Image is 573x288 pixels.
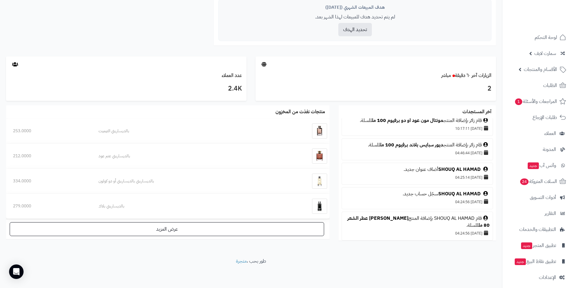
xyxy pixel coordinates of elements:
[530,193,556,202] span: أدوات التسويق
[506,30,569,45] a: لوحة التحكم
[345,197,490,206] div: [DATE] 04:24:56
[462,109,491,115] h3: آخر المستجدات
[506,190,569,205] a: أدوات التسويق
[527,161,556,170] span: وآتس آب
[380,141,443,149] a: ديور سبايس بلاند برفيوم 100 مل
[438,190,481,197] a: SHOUQ AL HAMAD
[543,145,556,154] span: المدونة
[312,199,327,214] img: بالديساريني بلاك
[345,166,490,173] div: أضاف عنوان جديد.
[506,254,569,269] a: تطبيق نقاط البيعجديد
[345,190,490,197] div: سجّل حساب جديد.
[506,174,569,189] a: السلات المتروكة24
[223,4,487,11] div: هدف المبيعات الشهري ([DATE])
[506,222,569,237] a: التطبيقات والخدمات
[438,166,481,173] a: SHOUQ AL HAMAD
[441,72,451,79] small: مباشر
[520,178,529,185] span: 24
[519,225,556,234] span: التطبيقات والخدمات
[223,14,487,21] p: لم يتم تحديد هدف للمبيعات لهذا الشهر بعد.
[345,124,490,133] div: [DATE] 10:17:11
[13,203,85,209] div: 279.0000
[534,49,556,58] span: سمارت لايف
[535,33,557,42] span: لوحة التحكم
[506,158,569,173] a: وآتس آبجديد
[10,222,324,236] a: عرض المزيد
[345,149,490,157] div: [DATE] 04:46:44
[506,142,569,157] a: المدونة
[521,242,532,249] span: جديد
[345,142,490,149] div: قام زائر بإضافة المنتج للسلة.
[514,257,556,266] span: تطبيق نقاط البيع
[543,81,557,90] span: الطلبات
[345,117,490,124] div: قام زائر بإضافة المنتج للسلة.
[506,238,569,253] a: تطبيق المتجرجديد
[506,270,569,285] a: الإعدادات
[533,113,557,122] span: طلبات الإرجاع
[441,72,491,79] a: الزيارات آخر ٦٠ دقيقةمباشر
[98,153,270,159] div: بالديساريني عنبر عود
[506,94,569,109] a: المراجعات والأسئلة1
[515,258,526,265] span: جديد
[13,153,85,159] div: 212.0000
[98,128,270,134] div: بالديساريني التيميت
[506,206,569,221] a: التقارير
[11,84,242,94] h3: 2.4K
[506,110,569,125] a: طلبات الإرجاع
[539,273,556,282] span: الإعدادات
[528,162,539,169] span: جديد
[545,209,556,218] span: التقارير
[338,23,372,36] button: تحديد الهدف
[515,98,522,105] span: 1
[524,65,557,74] span: الأقسام والمنتجات
[312,123,327,139] img: بالديساريني التيميت
[520,241,556,250] span: تطبيق المتجر
[544,129,556,138] span: العملاء
[514,97,557,106] span: المراجعات والأسئلة
[236,258,247,265] a: متجرة
[260,84,491,94] h3: 2
[520,177,557,186] span: السلات المتروكة
[222,72,242,79] a: عدد العملاء
[347,215,490,229] a: [PERSON_NAME] عطر الشعر 80 مل
[506,126,569,141] a: العملاء
[13,178,85,184] div: 334.0000
[372,117,443,124] a: مونتال مون عود او دو برفيوم 100 مل
[98,178,270,184] div: بالديساريني بالديساريني أو دو كولون
[345,173,490,181] div: [DATE] 04:25:14
[13,128,85,134] div: 253.0000
[312,174,327,189] img: بالديساريني بالديساريني أو دو كولون
[9,264,24,279] div: Open Intercom Messenger
[98,203,270,209] div: بالديساريني بلاك
[312,149,327,164] img: بالديساريني عنبر عود
[345,229,490,237] div: [DATE] 04:24:56
[506,78,569,93] a: الطلبات
[275,109,325,115] h3: منتجات نفذت من المخزون
[345,215,490,229] div: قام SHOUQ AL HAMAD بإضافة المنتج للسلة.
